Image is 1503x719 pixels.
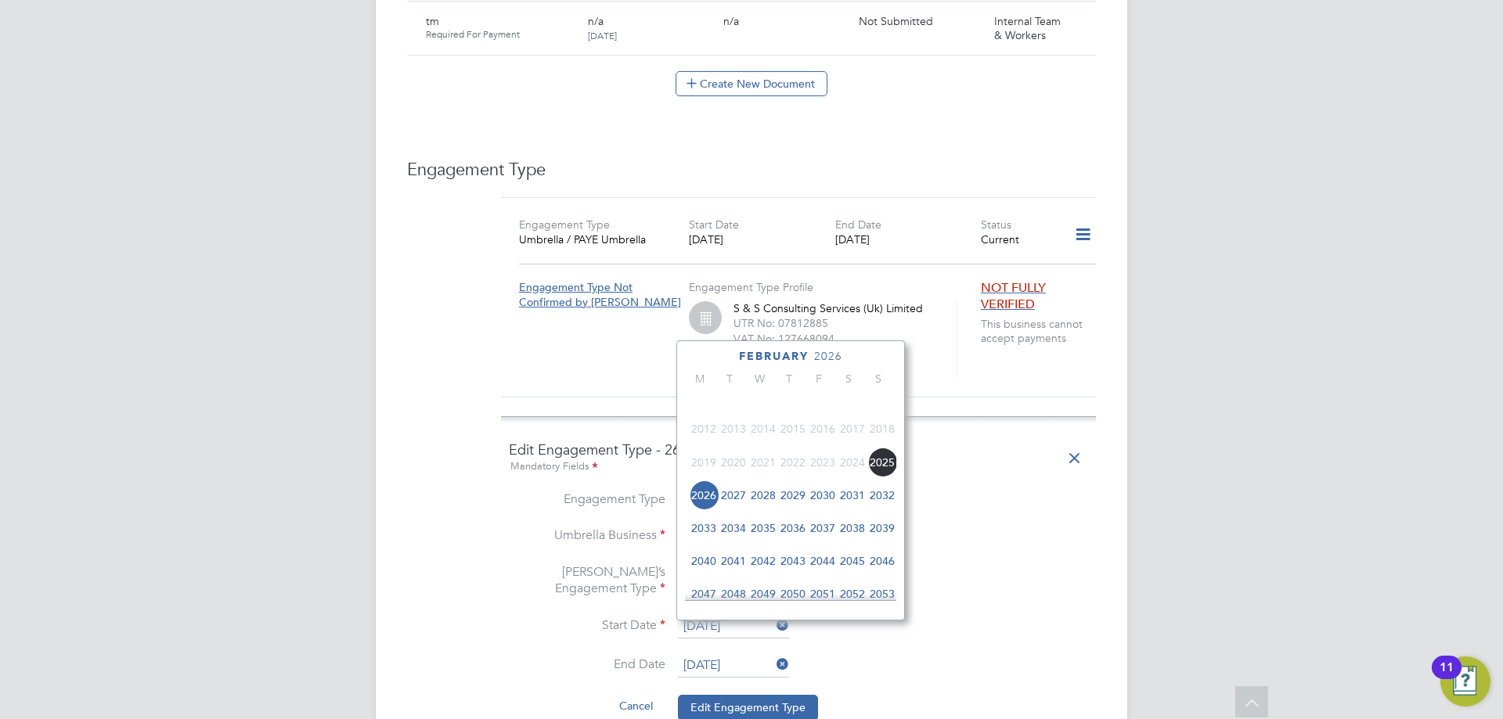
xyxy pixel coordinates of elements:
span: 2032 [867,480,897,510]
div: S & S Consulting Services (Uk) Limited [733,301,937,378]
span: 2013 [719,414,748,444]
button: Create New Document [676,71,827,96]
span: 2037 [808,513,838,543]
span: 2051 [808,579,838,609]
button: Open Resource Center, 11 new notifications [1440,656,1490,706]
button: Cancel [607,693,665,718]
span: Required For Payment [426,28,575,41]
span: 2019 [689,448,719,477]
input: Select one [678,654,789,678]
span: 2038 [838,513,867,543]
span: 2027 [719,480,748,510]
span: 2053 [867,579,897,609]
span: 2039 [867,513,897,543]
span: 2045 [838,546,867,576]
span: 2029 [778,480,808,510]
span: tm [426,14,439,28]
label: End Date [835,217,881,232]
span: S [863,372,893,386]
span: 2016 [808,414,838,444]
h3: Engagement Type [407,159,1096,182]
span: February [739,350,809,363]
span: 2044 [808,546,838,576]
label: Engagement Type Profile [689,280,813,294]
div: [DATE] [835,232,981,246]
div: [DATE] [689,232,834,246]
span: 2040 [689,546,719,576]
span: 2028 [748,480,778,510]
span: [DATE] [588,29,617,41]
label: Engagement Type [509,491,665,508]
span: S [834,372,863,386]
input: Select one [678,615,789,638]
span: This business cannot accept payments [981,317,1102,345]
label: Start Date [509,617,665,634]
label: UTR No: 07812885 [733,316,828,330]
span: 2025 [867,448,897,477]
label: Umbrella Business [509,527,665,544]
span: Not Submitted [859,14,933,28]
span: 2035 [748,513,778,543]
span: 2017 [838,414,867,444]
span: 2031 [838,480,867,510]
label: VAT No: 127668094 [733,332,834,346]
span: 2046 [867,546,897,576]
span: T [715,372,744,386]
span: 2026 [689,480,719,510]
span: 2030 [808,480,838,510]
label: Engagement Type [519,217,610,232]
span: 2021 [748,448,778,477]
label: [PERSON_NAME]’s Engagement Type [509,564,665,597]
span: 2042 [748,546,778,576]
span: 2049 [748,579,778,609]
span: 2018 [867,414,897,444]
span: W [744,372,774,386]
span: 2036 [778,513,808,543]
span: Engagement Type Not Confirmed by [PERSON_NAME] [519,280,681,308]
label: Start Date [689,217,739,232]
span: 2043 [778,546,808,576]
span: F [804,372,834,386]
span: 2023 [808,448,838,477]
span: M [685,372,715,386]
div: Current [981,232,1054,246]
span: 2050 [778,579,808,609]
span: T [774,372,804,386]
span: 2041 [719,546,748,576]
span: 2052 [838,579,867,609]
span: 2020 [719,448,748,477]
span: 2033 [689,513,719,543]
span: 2022 [778,448,808,477]
span: n/a [723,14,739,28]
div: 11 [1440,667,1454,688]
span: Internal Team & Workers [994,14,1061,42]
span: 2015 [778,414,808,444]
span: 2047 [689,579,719,609]
label: Status [981,217,1011,232]
span: 2024 [838,448,867,477]
div: Mandatory Fields [509,458,1088,476]
h4: Edit Engagement Type - 268123 [509,440,1088,476]
span: NOT FULLY VERIFIED [981,280,1046,312]
span: 2048 [719,579,748,609]
label: End Date [509,656,665,673]
span: n/a [588,14,604,28]
span: 2014 [748,414,778,444]
span: 2034 [719,513,748,543]
div: Umbrella / PAYE Umbrella [519,232,665,246]
span: 2026 [814,350,842,363]
span: 2012 [689,414,719,444]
